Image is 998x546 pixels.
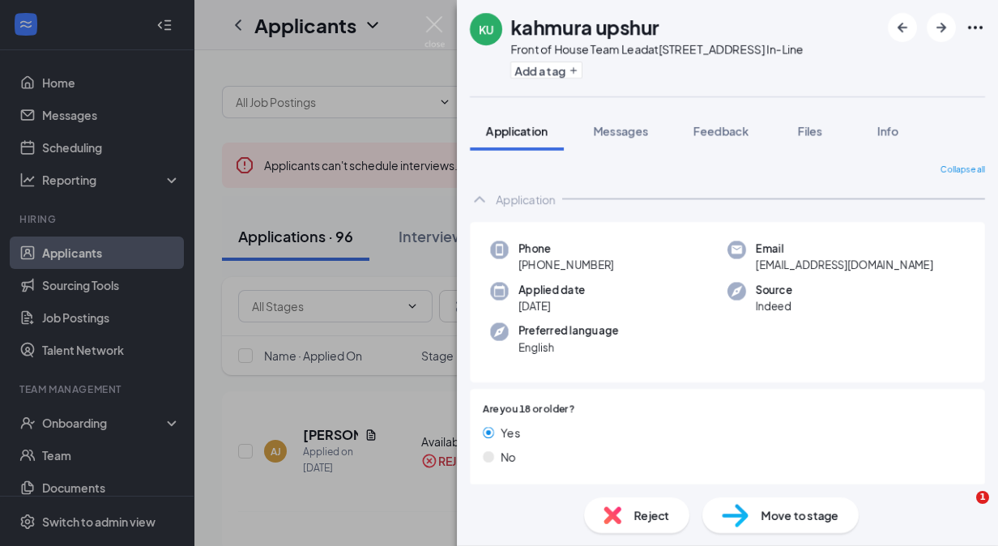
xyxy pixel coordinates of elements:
span: No [501,448,516,466]
svg: Ellipses [966,18,985,37]
span: Yes [501,424,520,441]
span: [DATE] [518,298,585,314]
span: Messages [593,123,648,138]
span: Files [798,123,822,138]
span: Indeed [756,298,792,314]
span: Are you 18 or older ? [483,402,575,417]
div: KU [479,21,494,37]
span: Source [756,282,792,298]
svg: ArrowRight [932,18,951,37]
span: Applied date [518,282,585,298]
span: Phone [518,241,614,257]
button: ArrowLeftNew [888,13,917,42]
span: Move to stage [761,506,839,524]
span: [PHONE_NUMBER] [518,257,614,273]
span: Preferred language [518,322,619,339]
svg: Plus [569,66,578,75]
h1: kahmura upshur [510,13,659,41]
button: ArrowRight [927,13,956,42]
iframe: Intercom live chat [943,491,982,530]
span: Reject [634,506,670,524]
span: Application [486,123,548,138]
span: Info [877,123,899,138]
span: Collapse all [940,164,985,177]
div: Application [496,191,556,207]
button: PlusAdd a tag [510,62,582,79]
span: [EMAIL_ADDRESS][DOMAIN_NAME] [756,257,933,273]
svg: ChevronUp [470,190,489,209]
span: Feedback [693,123,748,138]
span: Email [756,241,933,257]
span: English [518,339,619,356]
div: Front of House Team Lead at [STREET_ADDRESS] In-Line [510,41,804,57]
svg: ArrowLeftNew [893,18,912,37]
span: 1 [976,491,989,504]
